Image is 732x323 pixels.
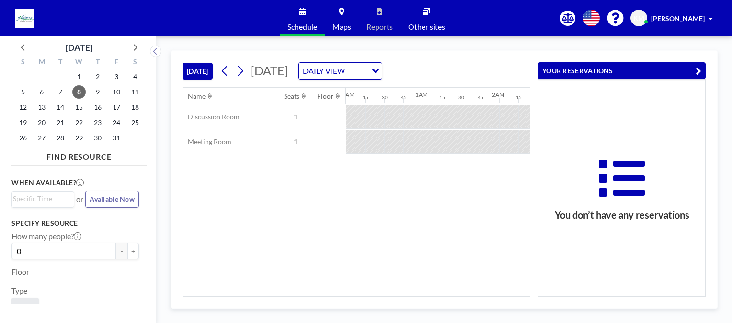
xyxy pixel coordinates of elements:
div: S [126,57,144,69]
span: Available Now [90,195,135,203]
span: Wednesday, October 15, 2025 [72,101,86,114]
input: Search for option [348,65,366,77]
span: Saturday, October 25, 2025 [128,116,142,129]
div: [DATE] [66,41,92,54]
span: Tuesday, October 14, 2025 [54,101,67,114]
span: DAILY VIEW [301,65,347,77]
span: Schedule [287,23,317,31]
span: Friday, October 31, 2025 [110,131,123,145]
div: 45 [401,94,407,101]
span: Wednesday, October 22, 2025 [72,116,86,129]
span: Thursday, October 9, 2025 [91,85,104,99]
span: Friday, October 24, 2025 [110,116,123,129]
div: 15 [516,94,522,101]
span: 1 [279,138,312,146]
div: M [33,57,51,69]
div: Seats [284,92,299,101]
h3: You don’t have any reservations [538,209,705,221]
div: F [107,57,126,69]
div: 12AM [339,91,355,98]
button: YOUR RESERVATIONS [538,62,706,79]
div: 2AM [492,91,504,98]
span: Tuesday, October 7, 2025 [54,85,67,99]
span: Wednesday, October 1, 2025 [72,70,86,83]
span: - [312,138,346,146]
div: Search for option [299,63,382,79]
span: [PERSON_NAME] [651,14,705,23]
span: Thursday, October 2, 2025 [91,70,104,83]
button: Available Now [85,191,139,208]
span: - [312,113,346,121]
span: Other sites [408,23,445,31]
span: Monday, October 27, 2025 [35,131,48,145]
span: Saturday, October 4, 2025 [128,70,142,83]
div: T [88,57,107,69]
span: Sunday, October 5, 2025 [16,85,30,99]
div: Name [188,92,206,101]
button: - [116,243,127,259]
span: or [76,195,83,204]
h3: Specify resource [11,219,139,228]
div: 15 [363,94,368,101]
span: Reports [366,23,393,31]
span: Room [15,301,35,311]
div: W [70,57,89,69]
label: Floor [11,267,29,277]
span: Saturday, October 18, 2025 [128,101,142,114]
span: 1 [279,113,312,121]
span: Friday, October 10, 2025 [110,85,123,99]
span: Wednesday, October 8, 2025 [72,85,86,99]
div: Search for option [12,192,74,206]
button: + [127,243,139,259]
span: Tuesday, October 28, 2025 [54,131,67,145]
span: Thursday, October 16, 2025 [91,101,104,114]
span: KM [633,14,644,23]
span: Tuesday, October 21, 2025 [54,116,67,129]
span: Friday, October 17, 2025 [110,101,123,114]
img: organization-logo [15,9,34,28]
span: Discussion Room [183,113,240,121]
div: 45 [478,94,483,101]
span: Monday, October 20, 2025 [35,116,48,129]
span: Saturday, October 11, 2025 [128,85,142,99]
span: Sunday, October 26, 2025 [16,131,30,145]
label: Type [11,286,27,296]
span: Wednesday, October 29, 2025 [72,131,86,145]
span: Maps [332,23,351,31]
span: Thursday, October 23, 2025 [91,116,104,129]
h4: FIND RESOURCE [11,148,147,161]
span: Sunday, October 12, 2025 [16,101,30,114]
span: Meeting Room [183,138,231,146]
span: Sunday, October 19, 2025 [16,116,30,129]
div: 30 [382,94,388,101]
span: Monday, October 6, 2025 [35,85,48,99]
div: 15 [439,94,445,101]
div: S [14,57,33,69]
div: 30 [458,94,464,101]
span: Monday, October 13, 2025 [35,101,48,114]
div: 1AM [415,91,428,98]
label: How many people? [11,231,81,241]
button: [DATE] [183,63,213,80]
div: T [51,57,70,69]
div: Floor [317,92,333,101]
span: [DATE] [251,63,288,78]
span: Thursday, October 30, 2025 [91,131,104,145]
span: Friday, October 3, 2025 [110,70,123,83]
input: Search for option [13,194,69,204]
